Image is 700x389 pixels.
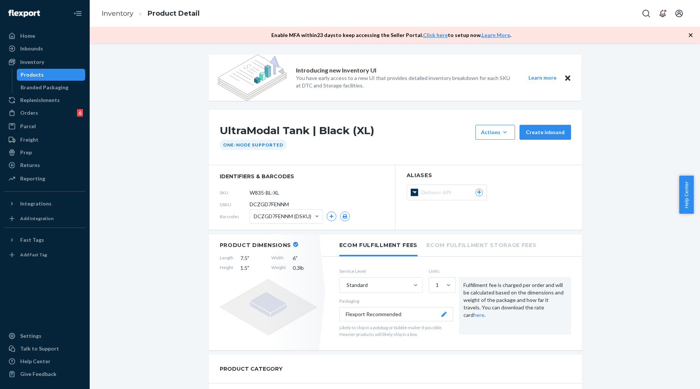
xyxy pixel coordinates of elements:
span: Weight [271,264,286,272]
a: Learn More [482,32,510,38]
a: Add Integration [4,213,85,225]
a: Click here [423,32,448,38]
span: DCZGD7FENNM [250,201,289,208]
span: 6 [293,254,317,262]
li: Ecom Fulfillment Storage Fees [426,234,536,255]
a: Inventory [102,9,133,18]
a: Freight [4,134,85,146]
div: Talk to Support [20,345,59,352]
div: Freight [20,136,38,143]
div: Give Feedback [20,370,56,378]
a: Reporting [4,173,85,185]
a: Inbounds [4,43,85,55]
div: Fast Tags [20,236,44,244]
div: Replenishments [20,96,60,104]
div: Settings [20,332,41,340]
button: Help Center [679,176,694,214]
span: 1.5 [240,264,265,272]
div: Standard [346,281,368,289]
button: Learn more [524,73,561,83]
div: Add Integration [20,215,53,222]
div: Products [21,71,44,78]
span: " [247,265,249,271]
a: Add Fast Tag [4,249,85,261]
span: Width [271,254,286,262]
span: " [296,255,297,261]
span: DCZGD7FENNM (DSKU) [254,210,311,223]
label: Service Level [339,268,423,274]
div: Inbounds [20,45,43,52]
div: Integrations [20,200,52,207]
span: Height [220,264,234,272]
a: Branded Packaging [17,81,86,93]
button: Close Navigation [70,6,85,21]
div: One-Node Supported [220,140,287,150]
input: 1 [435,281,436,289]
a: Products [17,69,86,81]
p: Enable MFA within 23 days to keep accessing the Seller Portal. to setup now. . [271,31,511,39]
button: Talk to Support [4,343,85,355]
div: Orders [20,109,38,117]
div: Returns [20,161,40,169]
span: SKU [220,189,250,196]
a: Replenishments [4,94,85,106]
div: Add Fast Tag [20,251,47,258]
a: Product Detail [148,9,200,18]
li: Ecom Fulfillment Fees [339,234,418,256]
button: Flexport Recommended [339,307,453,321]
a: Inventory [4,56,85,68]
h2: PRODUCT CATEGORY [220,362,283,376]
p: Likely to ship in a polybag or bubble mailer if possible. Heavier products will likely ship in a ... [339,324,453,337]
a: Home [4,30,85,42]
h2: Aliases [407,173,571,178]
div: Prep [20,149,32,156]
button: Open Search Box [639,6,654,21]
span: 0.3 lb [293,264,317,272]
a: Prep [4,146,85,158]
button: Fast Tags [4,234,85,246]
span: Barcodes [220,213,250,220]
label: Units [429,268,453,274]
p: Packaging [339,298,453,304]
a: Settings [4,330,85,342]
div: Reporting [20,175,45,182]
span: 7.5 [240,254,265,262]
a: here [474,312,484,318]
img: Flexport logo [8,10,40,17]
span: DSKU [220,201,250,208]
button: Deliverr API [407,185,487,200]
button: Actions [475,125,515,140]
img: new-reports-banner-icon.82668bd98b6a51aee86340f2a7b77ae3.png [218,55,287,101]
iframe: Opens a widget where you can chat to one of our agents [653,367,693,385]
a: Help Center [4,355,85,367]
a: Orders6 [4,107,85,119]
div: Branded Packaging [21,84,68,91]
span: " [247,255,249,261]
button: Open account menu [672,6,687,21]
button: Open notifications [655,6,670,21]
p: You have early access to a new UI that provides detailed inventory breakdown for each SKU at DTC ... [296,74,515,89]
div: Help Center [20,358,50,365]
h1: UltraModal Tank | Black (XL) [220,125,472,140]
div: 6 [77,109,83,117]
div: Fulfillment fee is charged per order and will be calculated based on the dimensions and weight of... [459,277,571,334]
button: Close [563,73,573,83]
ol: breadcrumbs [96,3,206,25]
button: Create inbound [519,125,571,140]
div: Parcel [20,123,36,130]
button: Integrations [4,198,85,210]
span: Deliverr API [421,189,454,196]
h2: Product Dimensions [220,242,292,248]
p: Introducing new Inventory UI [296,66,376,75]
a: Parcel [4,120,85,132]
div: Actions [481,129,509,136]
div: Inventory [20,58,44,66]
span: identifiers & barcodes [220,173,384,180]
div: 1 [436,281,439,289]
button: Give Feedback [4,368,85,380]
div: Home [20,32,35,40]
span: Length [220,254,234,262]
a: Returns [4,159,85,171]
